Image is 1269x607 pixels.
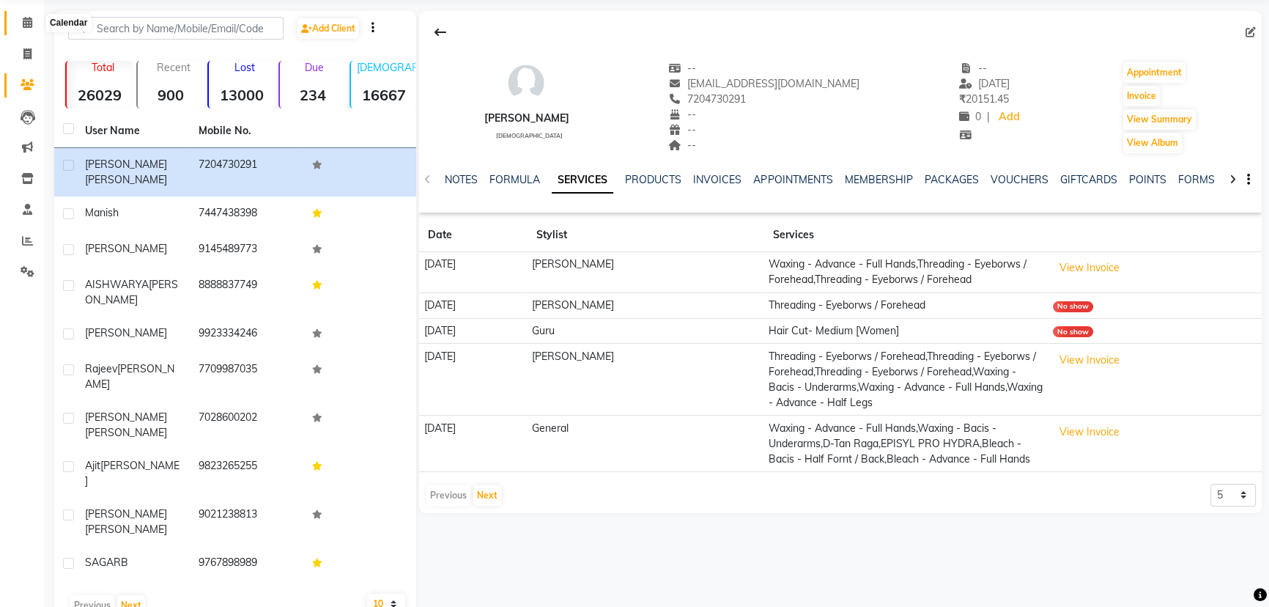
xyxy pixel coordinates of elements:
[357,61,418,74] p: [DEMOGRAPHIC_DATA]
[1053,326,1093,337] div: No show
[85,326,167,339] span: [PERSON_NAME]
[419,318,527,344] td: [DATE]
[669,108,697,121] span: --
[959,92,1009,106] span: 20151.45
[67,86,133,104] strong: 26029
[990,173,1048,186] a: VOUCHERS
[85,362,117,375] span: Rajeev
[1128,173,1166,186] a: POINTS
[85,242,167,255] span: [PERSON_NAME]
[190,114,303,148] th: Mobile No.
[215,61,275,74] p: Lost
[351,86,418,104] strong: 16667
[669,62,697,75] span: --
[669,77,860,90] span: [EMAIL_ADDRESS][DOMAIN_NAME]
[190,232,303,268] td: 9145489773
[489,173,540,186] a: FORMULA
[763,416,1048,472] td: Waxing - Advance - Full Hands,Waxing - Bacis - Underarms,D-Tan Raga,EPISYL PRO HYDRA,Bleach - Bac...
[528,293,764,318] td: [PERSON_NAME]
[138,86,204,104] strong: 900
[1053,257,1126,279] button: View Invoice
[625,173,681,186] a: PRODUCTS
[144,61,204,74] p: Recent
[73,61,133,74] p: Total
[669,123,697,136] span: --
[85,278,149,291] span: AISHWARYA
[669,92,747,106] span: 7204730291
[528,218,764,252] th: Stylist
[1177,173,1214,186] a: FORMS
[85,523,167,536] span: [PERSON_NAME]
[1123,86,1160,106] button: Invoice
[85,173,167,186] span: [PERSON_NAME]
[85,556,121,569] span: SAGAR
[419,218,527,252] th: Date
[85,411,167,424] span: [PERSON_NAME]
[528,252,764,293] td: [PERSON_NAME]
[46,15,91,32] div: Calendar
[85,426,167,439] span: [PERSON_NAME]
[445,173,478,186] a: NOTES
[85,362,174,391] span: [PERSON_NAME]
[763,318,1048,344] td: Hair Cut- Medium [Women]
[959,110,981,123] span: 0
[959,62,987,75] span: --
[763,344,1048,416] td: Threading - Eyeborws / Forehead,Threading - Eyeborws / Forehead,Threading - Eyeborws / Forehead,W...
[1059,173,1117,186] a: GIFTCARDS
[190,546,303,582] td: 9767898989
[528,318,764,344] td: Guru
[297,18,359,39] a: Add Client
[528,416,764,472] td: General
[1123,109,1196,130] button: View Summary
[552,167,613,194] a: SERVICES
[419,252,527,293] td: [DATE]
[504,61,548,105] img: avatar
[85,158,167,171] span: [PERSON_NAME]
[496,132,563,139] span: [DEMOGRAPHIC_DATA]
[76,114,190,148] th: User Name
[996,107,1021,128] a: Add
[924,173,978,186] a: PACKAGES
[190,498,303,546] td: 9021238813
[85,459,100,472] span: ajit
[121,556,128,569] span: B
[190,449,303,498] td: 9823265255
[1053,421,1126,444] button: View Invoice
[1123,133,1182,153] button: View Album
[484,111,569,126] div: [PERSON_NAME]
[419,416,527,472] td: [DATE]
[1053,301,1093,312] div: No show
[85,459,180,488] span: [PERSON_NAME]
[68,17,284,40] input: Search by Name/Mobile/Email/Code
[85,507,167,520] span: [PERSON_NAME]
[844,173,912,186] a: MEMBERSHIP
[419,344,527,416] td: [DATE]
[190,148,303,196] td: 7204730291
[85,206,119,219] span: manish
[190,401,303,449] td: 7028600202
[763,218,1048,252] th: Services
[1053,349,1126,372] button: View Invoice
[669,139,697,152] span: --
[425,18,456,46] div: Back to Client
[419,293,527,318] td: [DATE]
[190,353,303,401] td: 7709987035
[190,317,303,353] td: 9923334246
[1123,62,1185,83] button: Appointment
[528,344,764,416] td: [PERSON_NAME]
[190,268,303,317] td: 8888837749
[763,252,1048,293] td: Waxing - Advance - Full Hands,Threading - Eyeborws / Forehead,Threading - Eyeborws / Forehead
[190,196,303,232] td: 7447438398
[959,77,1010,90] span: [DATE]
[473,485,501,506] button: Next
[283,61,347,74] p: Due
[693,173,741,186] a: INVOICES
[209,86,275,104] strong: 13000
[280,86,347,104] strong: 234
[959,92,966,106] span: ₹
[987,109,990,125] span: |
[753,173,832,186] a: APPOINTMENTS
[763,293,1048,318] td: Threading - Eyeborws / Forehead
